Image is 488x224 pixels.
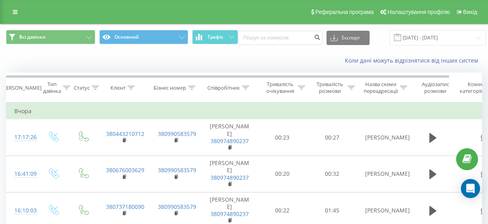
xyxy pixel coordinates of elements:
[307,156,357,193] td: 00:32
[238,31,323,45] input: Пошук за номером
[192,30,238,44] button: Графік
[106,130,144,138] a: 380443210712
[258,119,307,156] td: 00:23
[14,130,30,145] div: 17:17:26
[315,9,374,15] span: Реферальна програма
[99,30,189,44] button: Основний
[110,84,126,91] div: Клієнт
[357,119,409,156] td: [PERSON_NAME]
[158,203,196,210] a: 380990583579
[211,210,249,218] a: 380974890237
[211,137,249,145] a: 380974890237
[264,81,296,94] div: Тривалість очікування
[388,9,450,15] span: Налаштування профілю
[106,166,144,174] a: 380676003629
[202,156,258,193] td: [PERSON_NAME]
[461,179,480,198] div: Open Intercom Messenger
[345,57,482,64] a: Коли дані можуть відрізнятися вiд інших систем
[327,31,370,45] button: Експорт
[258,156,307,193] td: 00:20
[19,34,45,40] span: Всі дзвінки
[153,84,186,91] div: Бізнес номер
[202,119,258,156] td: [PERSON_NAME]
[307,119,357,156] td: 00:27
[416,81,455,94] div: Аудіозапис розмови
[357,156,409,193] td: [PERSON_NAME]
[364,81,398,94] div: Назва схеми переадресації
[158,166,196,174] a: 380990583579
[314,81,346,94] div: Тривалість розмови
[14,203,30,218] div: 16:10:03
[463,9,477,15] span: Вихід
[207,84,240,91] div: Співробітник
[6,30,95,44] button: Всі дзвінки
[208,34,223,40] span: Графік
[43,81,61,94] div: Тип дзвінка
[211,174,249,181] a: 380974890237
[158,130,196,138] a: 380990583579
[1,84,41,91] div: [PERSON_NAME]
[14,166,30,182] div: 16:41:09
[106,203,144,210] a: 380737180090
[74,84,90,91] div: Статус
